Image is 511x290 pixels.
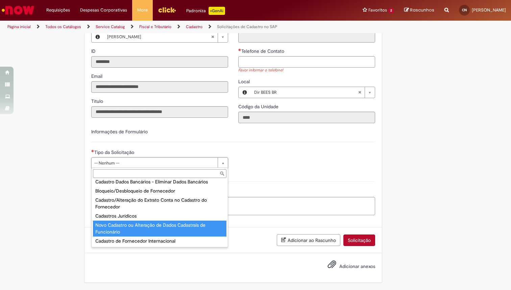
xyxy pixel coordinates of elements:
div: Bloqueio/Desbloqueio de Fornecedor [93,186,226,196]
div: Cadastro de Fornecedor Internacional [93,237,226,246]
div: Cadastros Jurídicos [93,211,226,221]
ul: Tipo da Solicitação [92,179,228,247]
div: Cadastro Dados Bancários - Eliminar Dados Bancários [93,177,226,186]
div: Cadastro/Alteração do Extrato Conta no Cadastro do Fornecedor [93,196,226,211]
div: Novo Cadastro ou Alteração de Dados Cadastrais de Funcionário [93,221,226,237]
